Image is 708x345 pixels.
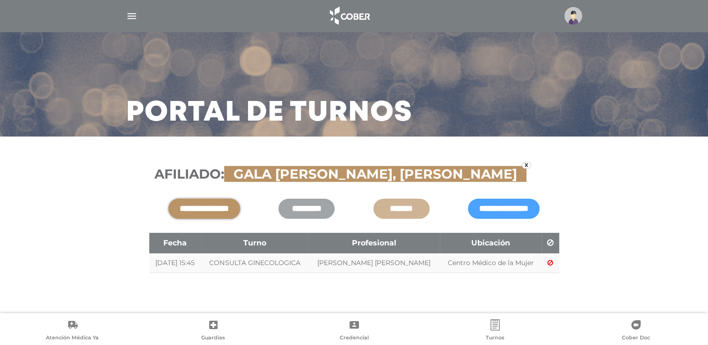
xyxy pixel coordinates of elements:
th: Ubicación [440,233,542,253]
td: [DATE] 15:45 [149,253,201,273]
a: Turnos [424,319,565,343]
img: profile-placeholder.svg [564,7,582,25]
a: Credencial [284,319,424,343]
img: logo_cober_home-white.png [325,5,374,27]
span: Atención Médica Ya [46,334,99,343]
h3: Portal de turnos [126,101,412,125]
td: [PERSON_NAME] [PERSON_NAME] [308,253,440,273]
span: GALA [PERSON_NAME], [PERSON_NAME] [229,166,522,182]
th: Fecha [149,233,201,253]
a: x [522,162,531,169]
a: Guardias [143,319,284,343]
td: CONSULTA GINECOLOGICA [201,253,308,273]
span: Guardias [201,334,225,343]
h3: Afiliado: [154,166,554,182]
th: Profesional [308,233,440,253]
img: Cober_menu-lines-white.svg [126,10,138,22]
a: Cancelar turno [547,259,553,267]
a: Cober Doc [565,319,706,343]
span: Turnos [486,334,504,343]
span: Cober Doc [622,334,650,343]
a: Atención Médica Ya [2,319,143,343]
td: Centro Médico de la Mujer [440,253,542,273]
span: Credencial [340,334,369,343]
th: Turno [201,233,308,253]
